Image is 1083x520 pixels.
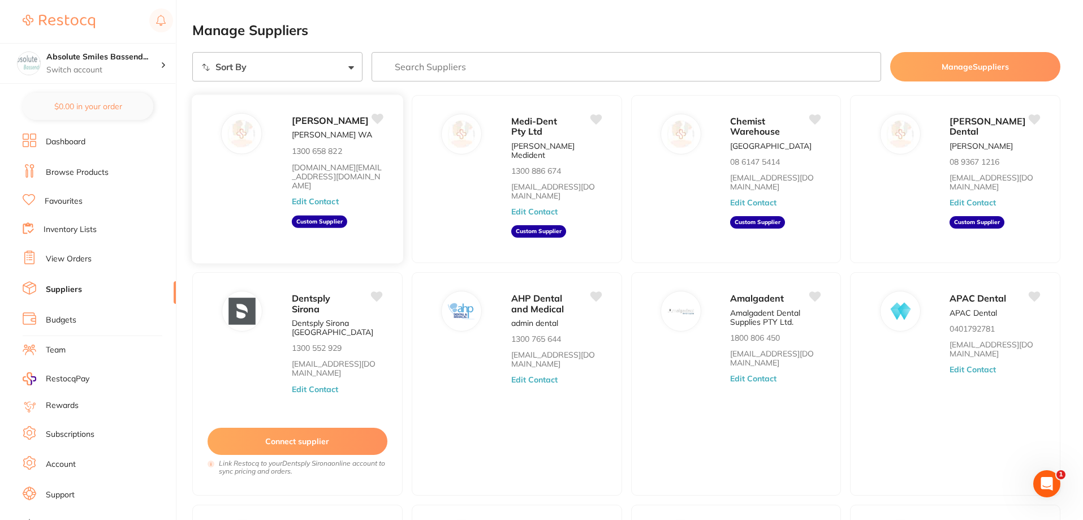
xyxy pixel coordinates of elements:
p: 1300 658 822 [292,147,342,156]
i: Link Restocq to your Dentsply Sirona online account to sync pricing and orders. [219,459,387,475]
a: Inventory Lists [44,224,97,235]
img: APAC Dental [887,298,914,325]
button: Edit Contact [730,374,776,383]
img: RestocqPay [23,372,36,385]
a: Favourites [45,196,83,207]
p: 08 6147 5414 [730,157,780,166]
span: Dentsply Sirona [292,293,330,314]
a: Browse Products [46,167,109,178]
p: Amalgadent Dental Supplies PTY Ltd. [730,308,820,326]
span: RestocqPay [46,373,89,385]
img: Medi-Dent Pty Ltd [448,121,475,148]
p: Switch account [46,65,161,76]
span: APAC Dental [950,293,1006,304]
p: APAC Dental [950,308,997,317]
p: 1300 552 929 [292,343,342,353]
a: [EMAIL_ADDRESS][DOMAIN_NAME] [292,359,382,377]
aside: Custom Supplier [950,216,1004,229]
p: Dentsply Sirona [GEOGRAPHIC_DATA] [292,319,382,337]
p: [PERSON_NAME] WA [292,131,372,140]
input: Search Suppliers [372,52,882,81]
iframe: Intercom live chat [1033,470,1060,497]
span: [PERSON_NAME] [292,115,369,126]
p: 1300 886 674 [511,166,561,175]
a: View Orders [46,253,92,265]
button: Edit Contact [511,375,558,384]
button: Edit Contact [511,207,558,216]
img: Chemist Warehouse [667,121,694,148]
span: Chemist Warehouse [730,115,780,137]
a: Team [46,345,66,356]
p: [PERSON_NAME] [950,141,1013,151]
p: admin dental [511,319,558,328]
p: 1300 765 644 [511,334,561,343]
span: Medi-Dent Pty Ltd [511,115,557,137]
a: [EMAIL_ADDRESS][DOMAIN_NAME] [511,350,601,368]
img: Henry Schein Halas [228,120,255,147]
p: 08 9367 1216 [950,157,999,166]
a: [EMAIL_ADDRESS][DOMAIN_NAME] [950,340,1039,358]
img: Ray Purt Dental [887,121,914,148]
button: Edit Contact [292,197,339,206]
span: 1 [1056,470,1065,479]
a: Restocq Logo [23,8,95,35]
img: Amalgadent [667,298,694,325]
h2: Manage Suppliers [192,23,1060,38]
span: AHP Dental and Medical [511,293,564,314]
p: [GEOGRAPHIC_DATA] [730,141,812,151]
a: [EMAIL_ADDRESS][DOMAIN_NAME] [730,173,820,191]
aside: Custom Supplier [730,216,785,229]
span: Amalgadent [730,293,784,304]
p: [PERSON_NAME] Medident [511,141,601,160]
aside: Custom Supplier [292,216,347,228]
a: Support [46,489,75,501]
a: Subscriptions [46,429,94,440]
img: Restocq Logo [23,15,95,28]
h4: Absolute Smiles Bassendean [46,51,161,63]
a: Dashboard [46,136,85,148]
button: Edit Contact [730,198,776,207]
a: [EMAIL_ADDRESS][DOMAIN_NAME] [730,349,820,367]
button: $0.00 in your order [23,93,153,120]
span: [PERSON_NAME] Dental [950,115,1026,137]
a: Rewards [46,400,79,411]
a: Account [46,459,76,470]
button: ManageSuppliers [890,52,1060,81]
button: Edit Contact [950,365,996,374]
aside: Custom Supplier [511,225,566,238]
p: 1800 806 450 [730,333,780,342]
button: Edit Contact [292,385,338,394]
a: Budgets [46,315,76,326]
p: 0401792781 [950,324,995,333]
img: Dentsply Sirona [229,298,256,325]
a: [DOMAIN_NAME][EMAIL_ADDRESS][DOMAIN_NAME] [292,162,382,190]
a: [EMAIL_ADDRESS][DOMAIN_NAME] [950,173,1039,191]
button: Edit Contact [950,198,996,207]
img: AHP Dental and Medical [448,298,475,325]
a: [EMAIL_ADDRESS][DOMAIN_NAME] [511,182,601,200]
img: Absolute Smiles Bassendean [18,52,40,75]
a: Suppliers [46,284,82,295]
button: Connect supplier [208,428,387,455]
a: RestocqPay [23,372,89,385]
